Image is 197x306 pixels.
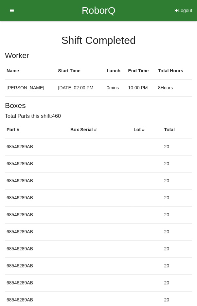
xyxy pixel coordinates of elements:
th: Total [162,121,192,138]
td: 20 [162,138,192,155]
td: [DATE] 02:00 PM [56,80,105,97]
td: 20 [162,240,192,257]
td: 68546289AB [5,206,69,223]
td: 20 [162,206,192,223]
th: End Time [126,63,156,80]
h5: Boxes [5,101,192,110]
h4: Shift Completed [5,35,192,46]
td: 20 [162,274,192,291]
td: 0 mins [105,80,126,97]
td: 68546289AB [5,138,69,155]
h5: Worker [5,51,192,60]
td: 20 [162,172,192,189]
td: 68546289AB [5,274,69,291]
th: Lot # [132,121,162,138]
td: [PERSON_NAME] [5,80,56,97]
td: 10:00 PM [126,80,156,97]
td: 20 [162,223,192,240]
td: 68546289AB [5,240,69,257]
th: Part # [5,121,69,138]
td: 68546289AB [5,172,69,189]
td: 20 [162,155,192,172]
h6: Total Parts this shift: 460 [5,113,192,119]
td: 68546289AB [5,223,69,240]
th: Start Time [56,63,105,80]
td: 8 Hours [156,80,192,97]
td: 20 [162,257,192,274]
td: 20 [162,189,192,206]
td: 68546289AB [5,155,69,172]
th: Box Serial # [69,121,132,138]
th: Total Hours [156,63,192,80]
th: Name [5,63,56,80]
td: 68546289AB [5,257,69,274]
td: 68546289AB [5,189,69,206]
th: Lunch [105,63,126,80]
